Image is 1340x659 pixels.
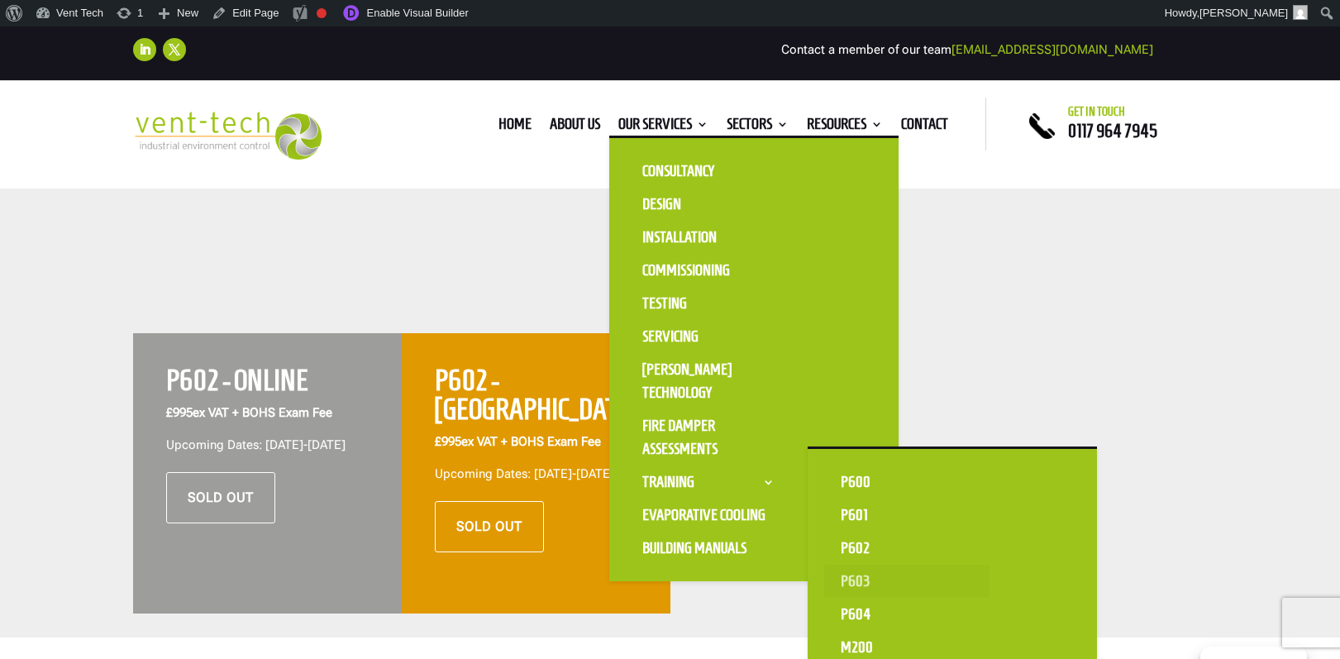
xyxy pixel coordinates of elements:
[626,287,791,320] a: Testing
[435,366,637,432] h2: P602 - [GEOGRAPHIC_DATA]
[626,466,791,499] a: Training
[166,366,369,404] h2: P602 - ONLINE
[626,532,791,565] a: Building Manuals
[807,118,883,136] a: Resources
[166,405,332,420] strong: ex VAT + BOHS Exam Fee
[435,434,601,449] strong: ex VAT + BOHS Exam Fee
[626,155,791,188] a: Consultancy
[626,499,791,532] a: Evaporative Cooling
[824,499,990,532] a: P601
[163,38,186,61] a: Follow on X
[618,118,708,136] a: Our Services
[435,465,637,485] p: Upcoming Dates: [DATE]-[DATE]
[824,532,990,565] a: P602
[727,118,789,136] a: Sectors
[626,320,791,353] a: Servicing
[498,118,532,136] a: Home
[435,501,544,552] a: SOLD OUT
[133,112,322,160] img: 2023-09-27T08_35_16.549ZVENT-TECH---Clear-background
[166,436,369,456] p: Upcoming Dates: [DATE]-[DATE]
[824,565,990,598] a: P603
[626,353,791,409] a: [PERSON_NAME] Technology
[626,221,791,254] a: Installation
[317,8,327,18] div: Focus keyphrase not set
[1199,7,1288,19] span: [PERSON_NAME]
[626,254,791,287] a: Commissioning
[1068,121,1157,141] a: 0117 964 7945
[166,472,275,523] a: SOLD OUT
[824,598,990,631] a: P604
[626,409,791,466] a: Fire Damper Assessments
[435,434,461,449] span: £995
[824,466,990,499] a: P600
[901,118,948,136] a: Contact
[951,42,1153,57] a: [EMAIL_ADDRESS][DOMAIN_NAME]
[550,118,600,136] a: About us
[133,38,156,61] a: Follow on LinkedIn
[781,42,1153,57] span: Contact a member of our team
[1068,105,1125,118] span: Get in touch
[166,405,193,420] span: £995
[626,188,791,221] a: Design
